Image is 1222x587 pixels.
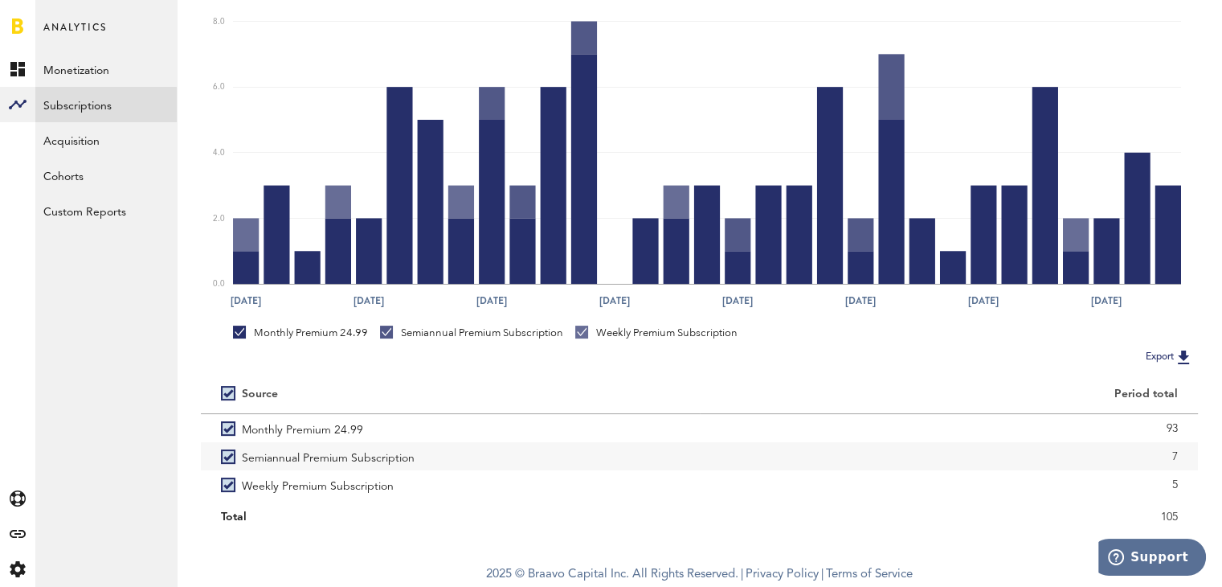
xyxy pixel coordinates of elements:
a: Privacy Policy [746,569,819,581]
a: Acquisition [35,122,177,158]
div: Source [242,388,278,401]
text: 4.0 [213,149,225,157]
div: Weekly Premium Subscription [575,326,738,340]
text: [DATE] [968,293,999,308]
button: Export [1141,347,1198,367]
a: Monetization [35,51,177,87]
text: [DATE] [1091,293,1122,308]
div: Semiannual Premium Subscription [380,326,563,340]
span: Monthly Premium 24.99 [242,414,363,442]
text: 8.0 [213,18,225,26]
text: [DATE] [722,293,753,308]
text: [DATE] [845,293,876,308]
text: [DATE] [231,293,261,308]
text: [DATE] [354,293,384,308]
a: Cohorts [35,158,177,193]
a: Terms of Service [826,569,913,581]
span: Analytics [43,18,107,51]
text: 0.0 [213,280,225,288]
div: Total [221,505,680,529]
div: 5 [720,473,1179,497]
span: 2025 © Braavo Capital Inc. All Rights Reserved. [486,563,738,587]
div: Period total [720,388,1179,401]
div: 105 [720,505,1179,529]
div: 93 [720,417,1179,441]
text: [DATE] [476,293,507,308]
a: Custom Reports [35,193,177,228]
text: 6.0 [213,83,225,91]
span: Weekly Premium Subscription [242,470,394,499]
iframe: Opens a widget where you can find more information [1098,539,1206,579]
div: 7 [720,445,1179,469]
div: Monthly Premium 24.99 [233,326,368,340]
span: Semiannual Premium Subscription [242,442,415,470]
text: 2.0 [213,215,225,223]
a: Subscriptions [35,87,177,122]
img: Export [1174,347,1193,367]
text: [DATE] [599,293,630,308]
